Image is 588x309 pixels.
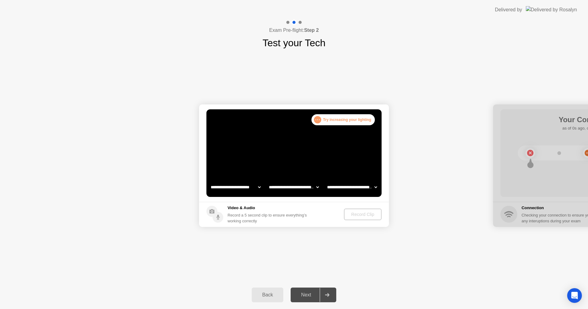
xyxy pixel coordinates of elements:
div: Next [292,292,320,298]
button: Next [291,288,336,302]
div: Try increasing your lighting [311,114,375,125]
button: Back [252,288,283,302]
div: Delivered by [495,6,522,13]
div: Open Intercom Messenger [567,288,582,303]
b: Step 2 [304,28,319,33]
button: Record Clip [344,209,382,220]
select: Available speakers [268,181,320,193]
div: . . . [314,116,321,123]
select: Available cameras [209,181,262,193]
select: Available microphones [326,181,378,193]
h4: Exam Pre-flight: [269,27,319,34]
div: Record Clip [346,212,379,217]
h5: Video & Audio [228,205,309,211]
h1: Test your Tech [262,36,326,50]
div: Back [254,292,281,298]
img: Delivered by Rosalyn [526,6,577,13]
div: Record a 5 second clip to ensure everything’s working correctly [228,212,309,224]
